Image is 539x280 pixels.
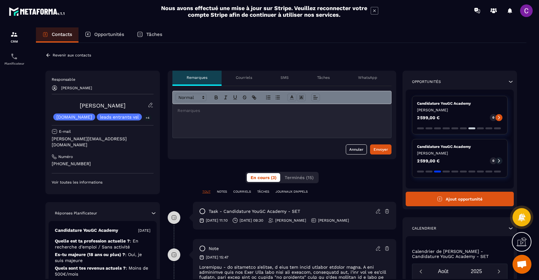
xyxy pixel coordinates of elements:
[417,151,502,156] p: [PERSON_NAME]
[346,144,367,155] button: Annuler
[2,62,27,65] p: Planificateur
[417,101,502,106] p: Candidature YouGC Academy
[55,252,150,264] p: Es-tu majeure (18 ans ou plus) ?
[251,175,276,180] span: En cours (3)
[36,27,78,43] a: Contacts
[2,48,27,70] a: schedulerschedulerPlanificateur
[285,175,314,180] span: Terminés (15)
[55,211,97,216] p: Réponses Planificateur
[275,218,306,223] p: [PERSON_NAME]
[143,114,152,121] p: +4
[370,144,391,155] button: Envoyer
[2,40,27,43] p: CRM
[281,75,289,80] p: SMS
[417,144,502,149] p: Candidature YouGC Academy
[58,154,73,159] p: Numéro
[374,146,388,153] div: Envoyer
[317,75,330,80] p: Tâches
[318,218,349,223] p: [PERSON_NAME]
[52,180,154,185] p: Voir toutes les informations
[406,192,514,206] button: Ajout opportunité
[138,228,150,233] p: [DATE]
[55,265,150,277] p: Quels sont tes revenus actuels ?
[257,190,269,194] p: TÂCHES
[146,32,162,37] p: Tâches
[80,102,125,109] a: [PERSON_NAME]
[513,255,531,274] a: Ouvrir le chat
[492,159,494,163] p: 0
[281,173,317,182] button: Terminés (15)
[10,53,18,60] img: scheduler
[2,26,27,48] a: formationformationCRM
[9,6,66,17] img: logo
[415,267,426,276] button: Previous month
[94,32,124,37] p: Opportunités
[52,136,154,148] p: [PERSON_NAME][EMAIL_ADDRESS][DOMAIN_NAME]
[492,115,494,120] p: 0
[412,226,436,231] p: Calendrier
[493,267,505,276] button: Next month
[412,249,507,259] p: Calendrier de [PERSON_NAME] - Candidature YouGC Academy - SET
[52,77,154,82] p: Responsable
[275,190,308,194] p: JOURNAUX D'APPELS
[209,246,219,252] p: note
[52,32,72,37] p: Contacts
[209,208,300,214] p: task - Candidature YouGC Academy - SET
[417,115,440,120] p: 2 599,00 €
[217,190,227,194] p: NOTES
[56,115,92,119] p: [DOMAIN_NAME]
[417,159,440,163] p: 2 599,00 €
[10,31,18,38] img: formation
[412,79,441,84] p: Opportunités
[417,108,502,113] p: [PERSON_NAME]
[61,86,92,90] p: [PERSON_NAME]
[206,218,228,223] p: [DATE] 11:10
[78,27,130,43] a: Opportunités
[460,266,493,277] button: Open years overlay
[236,75,252,80] p: Courriels
[55,238,150,250] p: Quelle est ta profession actuelle ?
[247,173,280,182] button: En cours (3)
[233,190,251,194] p: COURRIELS
[55,227,118,233] p: Candidature YouGC Academy
[187,75,207,80] p: Remarques
[59,129,71,134] p: E-mail
[100,115,139,119] p: leads entrants vsl
[130,27,169,43] a: Tâches
[161,5,368,18] h2: Nous avons effectué une mise à jour sur Stripe. Veuillez reconnecter votre compte Stripe afin de ...
[206,255,229,260] p: [DATE] 15:47
[358,75,377,80] p: WhatsApp
[53,53,91,57] p: Revenir aux contacts
[52,161,154,167] p: [PHONE_NUMBER]
[426,266,460,277] button: Open months overlay
[240,218,263,223] p: [DATE] 09:30
[202,190,211,194] p: TOUT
